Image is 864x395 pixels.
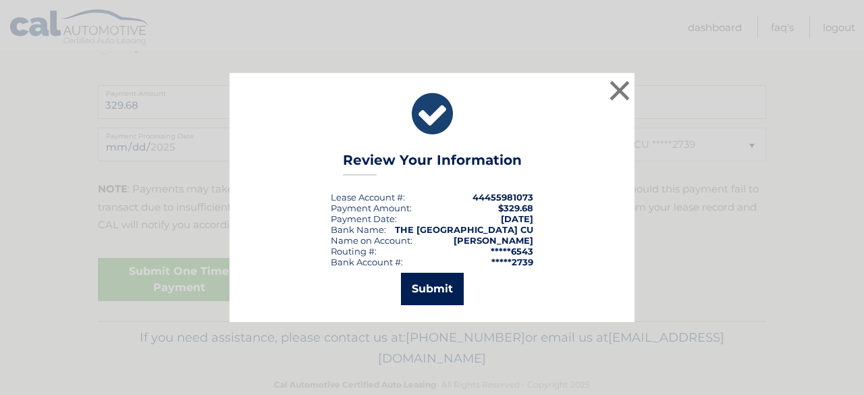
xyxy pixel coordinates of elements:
[498,203,533,213] span: $329.68
[331,257,403,267] div: Bank Account #:
[454,235,533,246] strong: [PERSON_NAME]
[343,152,522,176] h3: Review Your Information
[395,224,533,235] strong: THE [GEOGRAPHIC_DATA] CU
[331,235,412,246] div: Name on Account:
[331,213,395,224] span: Payment Date
[331,192,405,203] div: Lease Account #:
[473,192,533,203] strong: 44455981073
[401,273,464,305] button: Submit
[331,246,377,257] div: Routing #:
[331,213,397,224] div: :
[501,213,533,224] span: [DATE]
[331,203,412,213] div: Payment Amount:
[606,77,633,104] button: ×
[331,224,386,235] div: Bank Name:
